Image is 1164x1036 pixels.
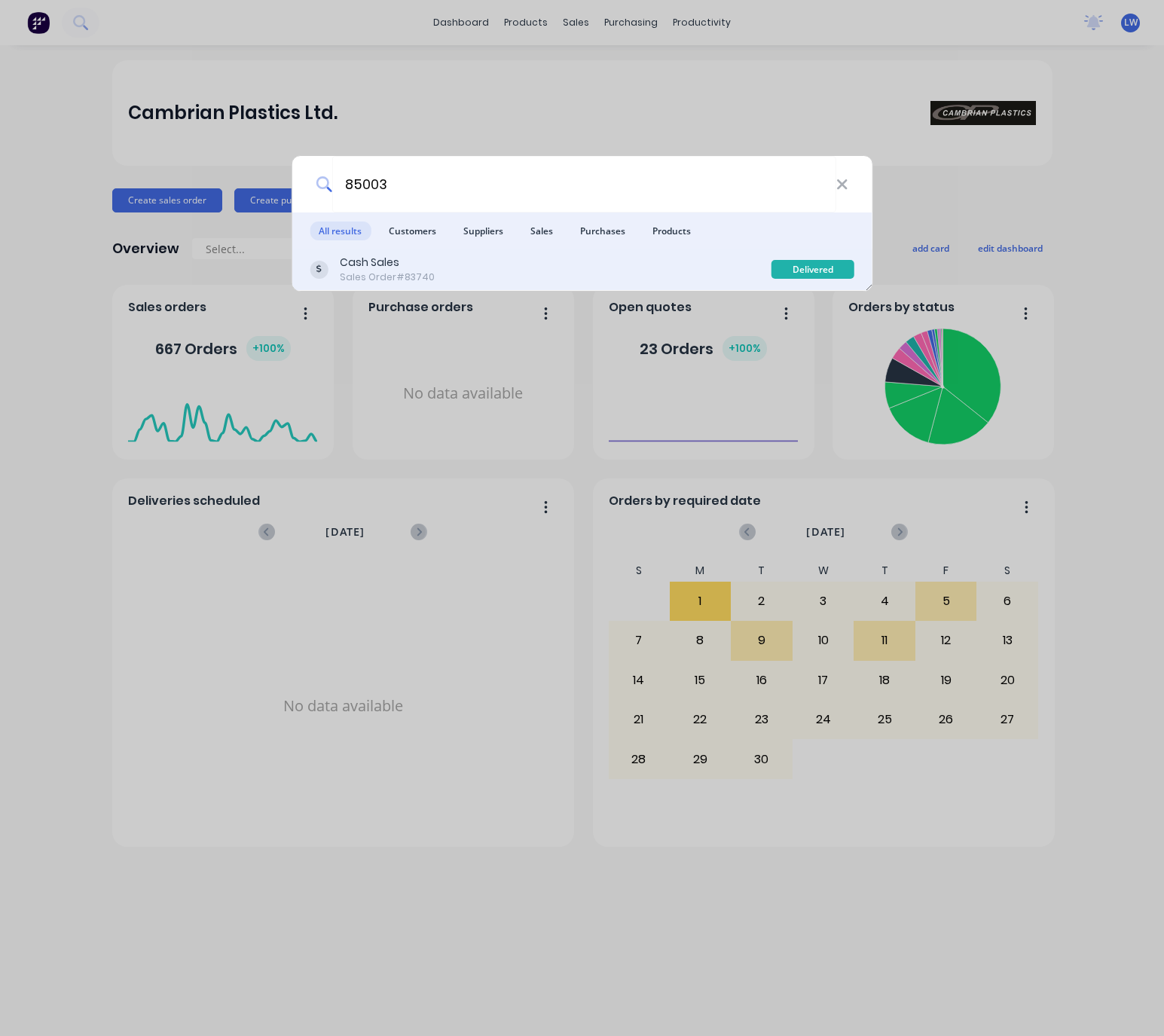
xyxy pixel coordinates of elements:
span: Suppliers [454,222,512,240]
span: Sales [521,222,562,240]
input: Start typing a customer or supplier name to create a new order... [332,156,836,212]
span: Purchases [571,222,634,240]
span: Customers [380,222,445,240]
div: Delivered [771,260,854,279]
div: Sales Order #83740 [340,270,435,284]
span: All results [310,222,371,240]
div: Cash Sales [340,255,435,270]
span: Products [643,222,700,240]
